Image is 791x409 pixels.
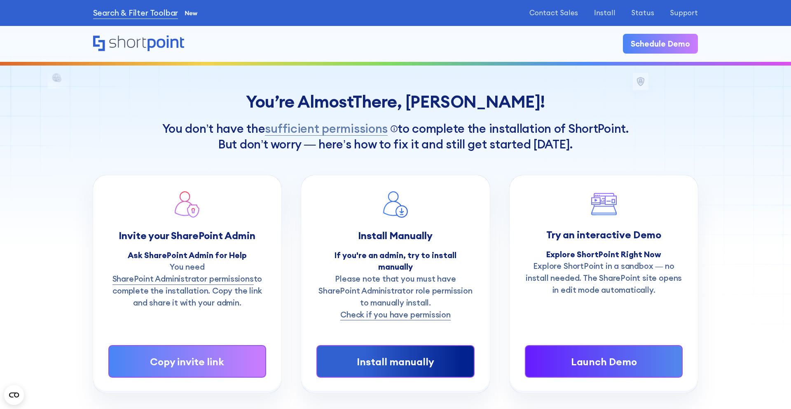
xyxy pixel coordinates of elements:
strong: Invite your SharePoint Admin [119,229,255,242]
a: Schedule Demo [623,34,698,54]
a: Home [93,35,185,53]
span: There, [PERSON_NAME] [353,91,541,112]
p: Explore ShortPoint in a sandbox — no install needed. The SharePoint site opens in edit mode autom... [525,260,683,296]
div: Schedule Demo [631,38,690,50]
a: Install [594,9,615,17]
p: Please note that you must have SharePoint Administrator role permission to manually install. [316,273,475,320]
strong: Try an interactive Demo [546,228,661,241]
div: You’re Almost ! [93,92,698,111]
a: Search & Filter Toolbar [93,7,178,19]
strong: If you're an admin, try to install manually [335,250,456,272]
a: Copy invite link [108,345,267,377]
a: Install manually [316,345,475,377]
a: SharePoint Administrator permissions [112,273,254,285]
strong: Ask SharePoint Admin for Help [128,250,247,260]
p: You need to complete the installation. Copy the link and share it with your admin. [108,261,267,308]
iframe: Chat Widget [643,313,791,409]
a: Launch Demo [525,345,683,377]
span: sufficient permissions [265,120,388,137]
a: Check if you have permission [340,309,451,321]
a: Support [670,9,698,17]
a: Status [631,9,654,17]
h1: You don’t have the to complete the installation of ShortPoint. But don’t worry — here’s how to fi... [93,120,698,152]
div: Install manually [333,354,458,369]
div: Launch Demo [541,354,666,369]
a: Contact Sales [529,9,578,17]
div: Copy invite link [125,354,250,369]
strong: Install Manually [358,229,433,242]
strong: Explore ShortPoint Right Now [546,249,661,259]
button: Open CMP widget [4,385,24,405]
